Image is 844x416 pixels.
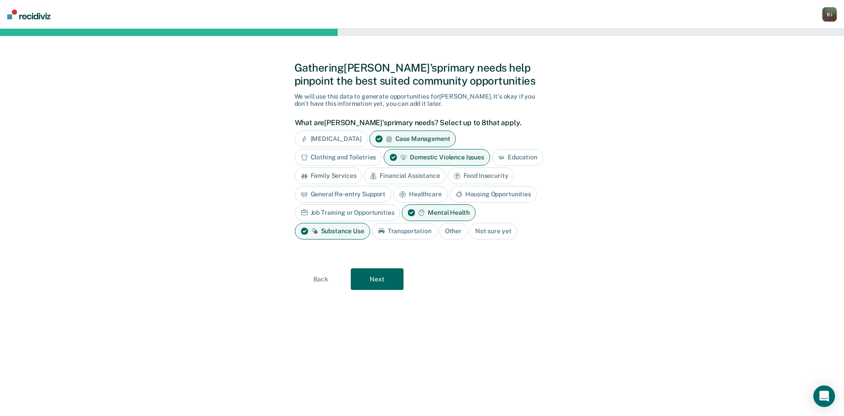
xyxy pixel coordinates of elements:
[402,204,475,221] div: Mental Health
[372,223,437,240] div: Transportation
[295,118,545,127] label: What are [PERSON_NAME]'s primary needs? Select up to 8 that apply.
[822,7,837,22] button: BJ
[294,61,550,87] div: Gathering [PERSON_NAME]'s primary needs help pinpoint the best suited community opportunities
[492,149,543,166] div: Education
[295,223,370,240] div: Substance Use
[448,167,514,184] div: Food Insecurity
[393,186,448,203] div: Healthcare
[813,385,835,407] div: Open Intercom Messenger
[369,131,456,147] div: Case Management
[295,131,367,147] div: [MEDICAL_DATA]
[822,7,837,22] div: B J
[364,167,445,184] div: Financial Assistance
[351,268,404,290] button: Next
[295,149,382,166] div: Clothing and Toiletries
[294,268,347,290] button: Back
[295,204,400,221] div: Job Training or Opportunities
[295,186,392,203] div: General Re-entry Support
[439,223,468,240] div: Other
[294,93,550,108] div: We will use this data to generate opportunities for [PERSON_NAME] . It's okay if you don't have t...
[7,9,50,19] img: Recidiviz
[295,167,362,184] div: Family Services
[450,186,537,203] div: Housing Opportunities
[469,223,517,240] div: Not sure yet
[384,149,490,166] div: Domestic Violence Issues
